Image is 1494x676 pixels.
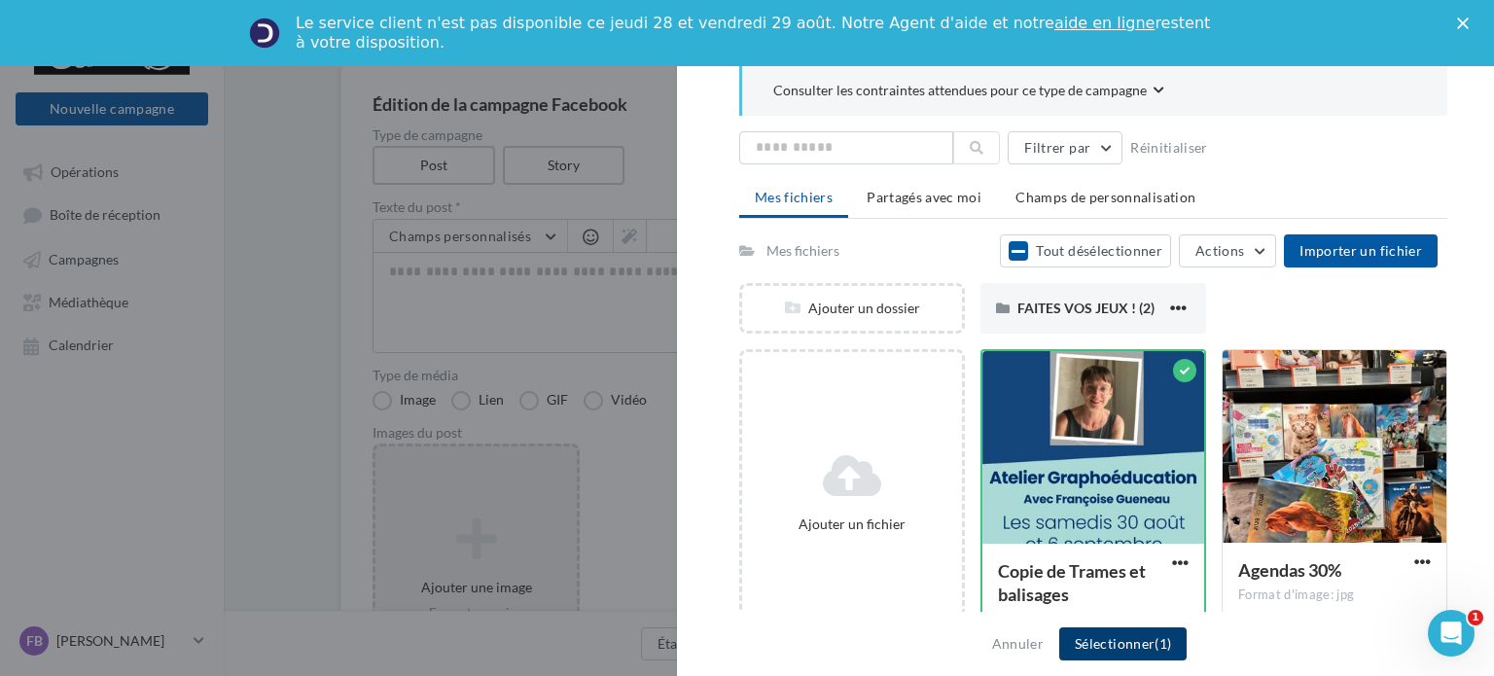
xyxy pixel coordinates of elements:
[1428,610,1475,657] iframe: Intercom live chat
[1179,234,1276,267] button: Actions
[1284,234,1438,267] button: Importer un fichier
[773,81,1147,100] span: Consulter les contraintes attendues pour ce type de campagne
[249,18,280,49] img: Profile image for Service-Client
[998,611,1189,628] div: Format d'image: jpg
[1457,18,1476,29] div: Fermer
[1122,136,1216,160] button: Réinitialiser
[998,560,1146,605] span: Copie de Trames et balisages
[1238,559,1341,581] span: Agendas 30%
[742,299,962,318] div: Ajouter un dossier
[1054,14,1155,32] a: aide en ligne
[766,241,839,261] div: Mes fichiers
[1155,635,1171,652] span: (1)
[1299,242,1422,259] span: Importer un fichier
[750,515,954,534] div: Ajouter un fichier
[1059,627,1187,660] button: Sélectionner(1)
[773,80,1164,104] button: Consulter les contraintes attendues pour ce type de campagne
[984,632,1051,656] button: Annuler
[1017,300,1155,316] span: FAITES VOS JEUX ! (2)
[1008,131,1122,164] button: Filtrer par
[1000,234,1171,267] button: Tout désélectionner
[1015,189,1195,205] span: Champs de personnalisation
[1468,610,1483,625] span: 1
[755,189,833,205] span: Mes fichiers
[867,189,981,205] span: Partagés avec moi
[296,14,1214,53] div: Le service client n'est pas disponible ce jeudi 28 et vendredi 29 août. Notre Agent d'aide et not...
[1238,587,1431,604] div: Format d'image: jpg
[1195,242,1244,259] span: Actions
